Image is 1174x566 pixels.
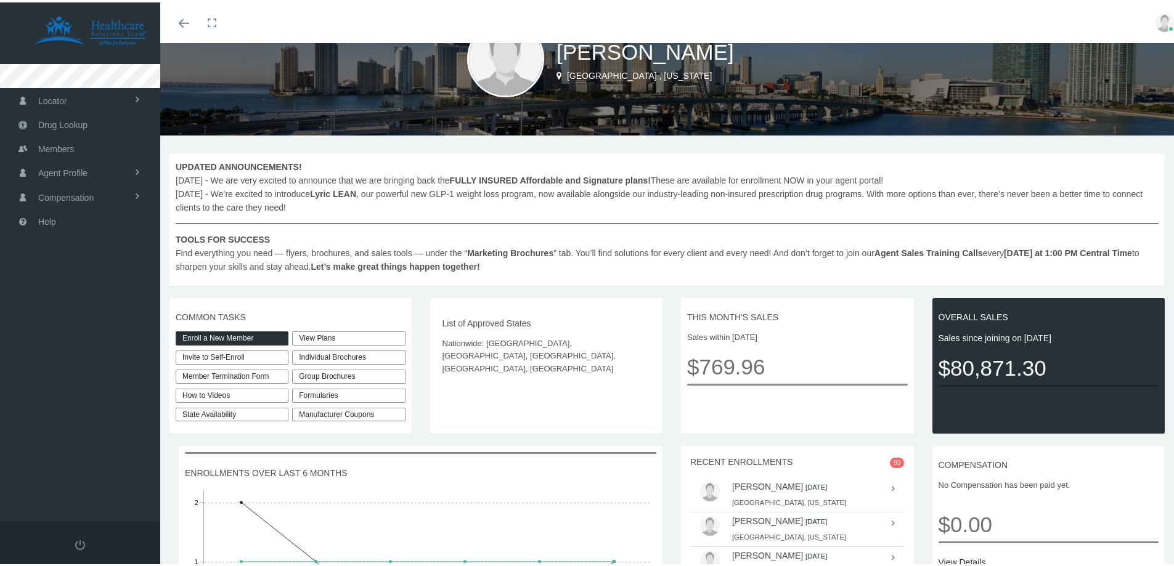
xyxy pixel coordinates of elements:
b: Agent Sales Training Calls [874,246,983,256]
img: user-placeholder.jpg [1156,11,1174,30]
span: Help [38,208,56,231]
span: Members [38,135,74,158]
small: [DATE] [805,515,827,523]
a: Member Termination Form [176,367,288,381]
tspan: 1 [195,556,198,563]
div: Individual Brochures [292,348,405,362]
span: $769.96 [687,347,908,381]
span: $0.00 [939,496,1159,539]
b: TOOLS FOR SUCCESS [176,232,270,242]
a: [PERSON_NAME] [732,514,803,524]
img: user-placeholder.jpg [700,514,720,533]
span: Nationwide: [GEOGRAPHIC_DATA], [GEOGRAPHIC_DATA], [GEOGRAPHIC_DATA], [GEOGRAPHIC_DATA], [GEOGRAPH... [442,335,651,373]
span: Drug Lookup [38,111,88,134]
small: [DATE] [805,481,827,488]
span: COMPENSATION [939,456,1159,469]
div: Formularies [292,386,405,400]
b: Lyric LEAN [310,187,356,196]
b: FULLY INSURED Affordable and Signature plans! [450,173,651,183]
span: Locator [38,87,67,110]
small: [DATE] [805,550,827,557]
a: How to Videos [176,386,288,400]
small: [GEOGRAPHIC_DATA], [US_STATE] [732,496,846,504]
span: 93 [890,455,905,466]
span: Sales within [DATE] [687,329,908,341]
span: [GEOGRAPHIC_DATA] , [US_STATE] [567,68,712,78]
a: [PERSON_NAME] [732,548,803,558]
a: Invite to Self-Enroll [176,348,288,362]
b: Let’s make great things happen together! [311,259,479,269]
b: Marketing Brochures [467,246,553,256]
a: State Availability [176,405,288,419]
b: UPDATED ANNOUNCEMENTS! [176,160,302,169]
span: THIS MONTH'S SALES [687,308,908,321]
span: Agent Profile [38,159,88,182]
span: COMMON TASKS [176,308,406,321]
tspan: 2 [195,497,198,504]
span: Sales since joining on [DATE] [939,329,1159,342]
span: ENROLLMENTS OVER LAST 6 MONTHS [185,464,656,477]
a: View Plans [292,329,405,343]
span: [DATE] - We are very excited to announce that we are bringing back the These are available for en... [176,158,1159,271]
span: List of Approved States [442,314,651,328]
span: RECENT ENROLLMENTS [690,455,793,464]
div: Group Brochures [292,367,405,381]
b: [DATE] at 1:00 PM Central Time [1004,246,1132,256]
span: Compensation [38,184,94,207]
a: Manufacturer Coupons [292,405,405,419]
img: user-placeholder.jpg [467,18,544,95]
span: [PERSON_NAME] [556,38,734,62]
span: No Compensation has been paid yet. [939,477,1159,489]
span: $80,871.30 [939,349,1159,382]
img: HEALTHCARE SOLUTIONS TEAM, LLC [16,14,164,44]
a: Enroll a New Member [176,329,288,343]
img: user-placeholder.jpg [700,479,720,499]
span: OVERALL SALES [939,308,1159,321]
small: [GEOGRAPHIC_DATA], [US_STATE] [732,531,846,538]
a: [PERSON_NAME] [732,479,803,489]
